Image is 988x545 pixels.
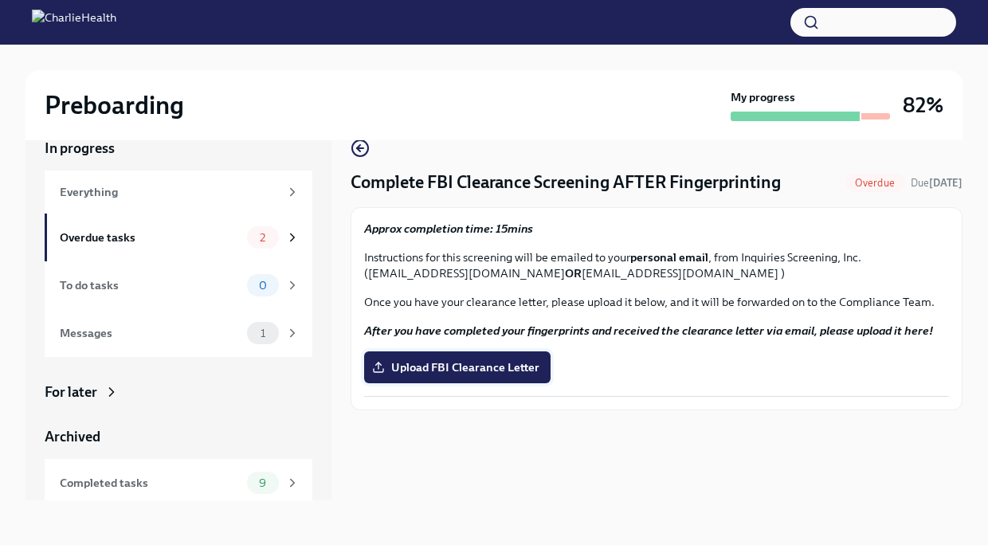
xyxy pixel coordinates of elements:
div: To do tasks [60,276,241,294]
div: Overdue tasks [60,229,241,246]
span: Overdue [845,177,904,189]
h2: Preboarding [45,89,184,121]
strong: OR [565,266,582,280]
label: Upload FBI Clearance Letter [364,351,551,383]
span: 0 [249,280,276,292]
strong: [DATE] [929,177,963,189]
span: 2 [250,232,275,244]
a: Everything [45,171,312,214]
a: Archived [45,427,312,446]
a: Overdue tasks2 [45,214,312,261]
a: For later [45,382,312,402]
a: In progress [45,139,312,158]
strong: My progress [731,89,795,105]
span: September 7th, 2025 09:00 [911,175,963,190]
span: 1 [251,327,275,339]
a: Completed tasks9 [45,459,312,507]
img: CharlieHealth [32,10,116,35]
h4: Complete FBI Clearance Screening AFTER Fingerprinting [351,171,781,194]
p: Instructions for this screening will be emailed to your , from Inquiries Screening, Inc. ([EMAIL_... [364,249,949,281]
div: Messages [60,324,241,342]
strong: After you have completed your fingerprints and received the clearance letter via email, please up... [364,323,933,338]
div: Everything [60,183,279,201]
a: Messages1 [45,309,312,357]
span: Upload FBI Clearance Letter [375,359,539,375]
span: 9 [249,477,276,489]
h3: 82% [903,91,943,120]
p: Once you have your clearance letter, please upload it below, and it will be forwarded on to the C... [364,294,949,310]
strong: Approx completion time: 15mins [364,222,533,236]
strong: personal email [630,250,708,265]
div: For later [45,382,97,402]
div: Completed tasks [60,474,241,492]
a: To do tasks0 [45,261,312,309]
span: Due [911,177,963,189]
